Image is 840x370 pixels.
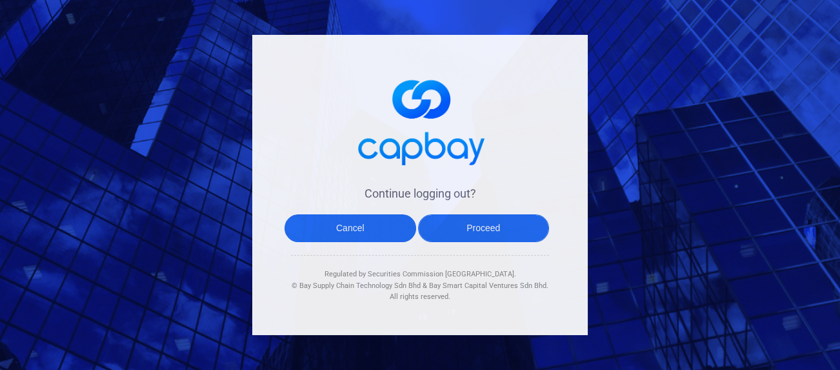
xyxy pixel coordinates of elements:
[291,256,549,303] div: Regulated by Securities Commission [GEOGRAPHIC_DATA]. & All rights reserved.
[291,186,549,201] h4: Continue logging out?
[292,282,421,290] span: © Bay Supply Chain Technology Sdn Bhd
[429,282,548,290] span: Bay Smart Capital Ventures Sdn Bhd.
[349,67,491,173] img: logo
[418,214,550,242] button: Proceed
[285,214,416,242] button: Cancel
